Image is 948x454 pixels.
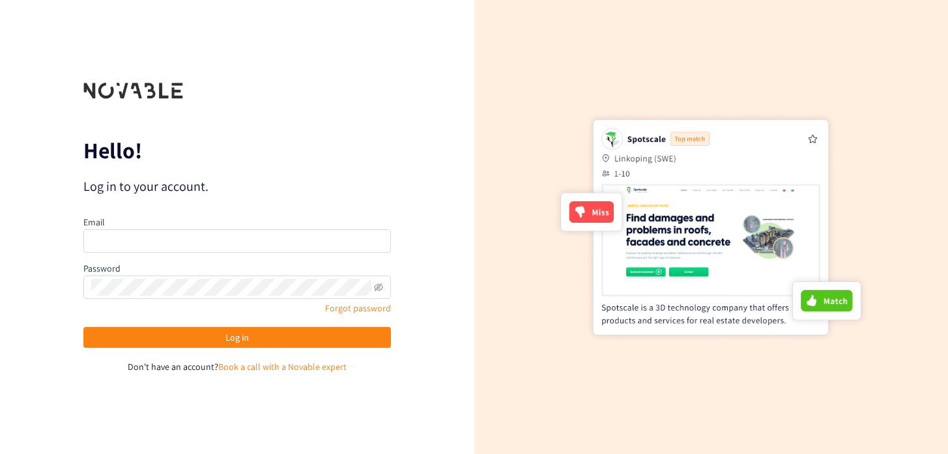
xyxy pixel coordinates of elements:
[83,216,105,228] label: Email
[83,327,391,348] button: Log in
[325,302,391,314] a: Forgot password
[218,361,347,373] a: Book a call with a Novable expert
[128,361,218,373] span: Don't have an account?
[83,140,391,161] p: Hello!
[374,283,383,292] span: eye-invisible
[225,330,249,345] span: Log in
[83,262,121,274] label: Password
[83,177,391,195] p: Log in to your account.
